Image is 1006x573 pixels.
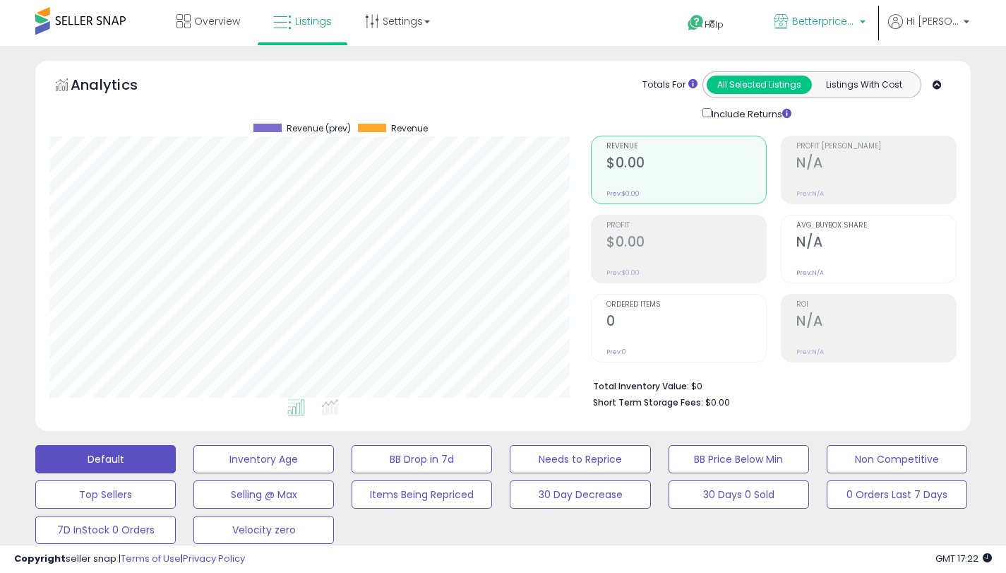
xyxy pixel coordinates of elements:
[391,124,428,134] span: Revenue
[796,301,956,309] span: ROI
[121,552,181,565] a: Terms of Use
[811,76,916,94] button: Listings With Cost
[606,301,766,309] span: Ordered Items
[606,348,626,356] small: Prev: 0
[705,396,730,409] span: $0.00
[193,445,334,473] button: Inventory Age
[906,14,959,28] span: Hi [PERSON_NAME]
[193,516,334,544] button: Velocity zero
[593,377,946,394] li: $0
[669,480,809,509] button: 30 Days 0 Sold
[606,155,766,174] h2: $0.00
[193,480,334,509] button: Selling @ Max
[796,234,956,253] h2: N/A
[888,14,969,46] a: Hi [PERSON_NAME]
[676,4,751,46] a: Help
[642,78,697,92] div: Totals For
[707,76,812,94] button: All Selected Listings
[606,234,766,253] h2: $0.00
[510,480,650,509] button: 30 Day Decrease
[194,14,240,28] span: Overview
[687,14,705,32] i: Get Help
[669,445,809,473] button: BB Price Below Min
[796,348,824,356] small: Prev: N/A
[796,143,956,150] span: Profit [PERSON_NAME]
[935,552,992,565] span: 2025-08-11 17:22 GMT
[35,445,176,473] button: Default
[183,552,245,565] a: Privacy Policy
[606,222,766,230] span: Profit
[352,445,492,473] button: BB Drop in 7d
[792,14,856,28] span: Betterpricer - MX
[510,445,650,473] button: Needs to Reprice
[593,396,703,408] b: Short Term Storage Fees:
[606,313,766,332] h2: 0
[14,553,245,566] div: seller snap | |
[796,313,956,332] h2: N/A
[796,222,956,230] span: Avg. Buybox Share
[606,143,766,150] span: Revenue
[796,268,824,277] small: Prev: N/A
[705,18,724,30] span: Help
[796,155,956,174] h2: N/A
[827,480,967,509] button: 0 Orders Last 7 Days
[35,516,176,544] button: 7D InStock 0 Orders
[606,189,640,198] small: Prev: $0.00
[827,445,967,473] button: Non Competitive
[14,552,66,565] strong: Copyright
[593,380,689,392] b: Total Inventory Value:
[692,105,808,122] div: Include Returns
[35,480,176,509] button: Top Sellers
[352,480,492,509] button: Items Being Repriced
[71,75,165,98] h5: Analytics
[606,268,640,277] small: Prev: $0.00
[796,189,824,198] small: Prev: N/A
[295,14,332,28] span: Listings
[287,124,351,134] span: Revenue (prev)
